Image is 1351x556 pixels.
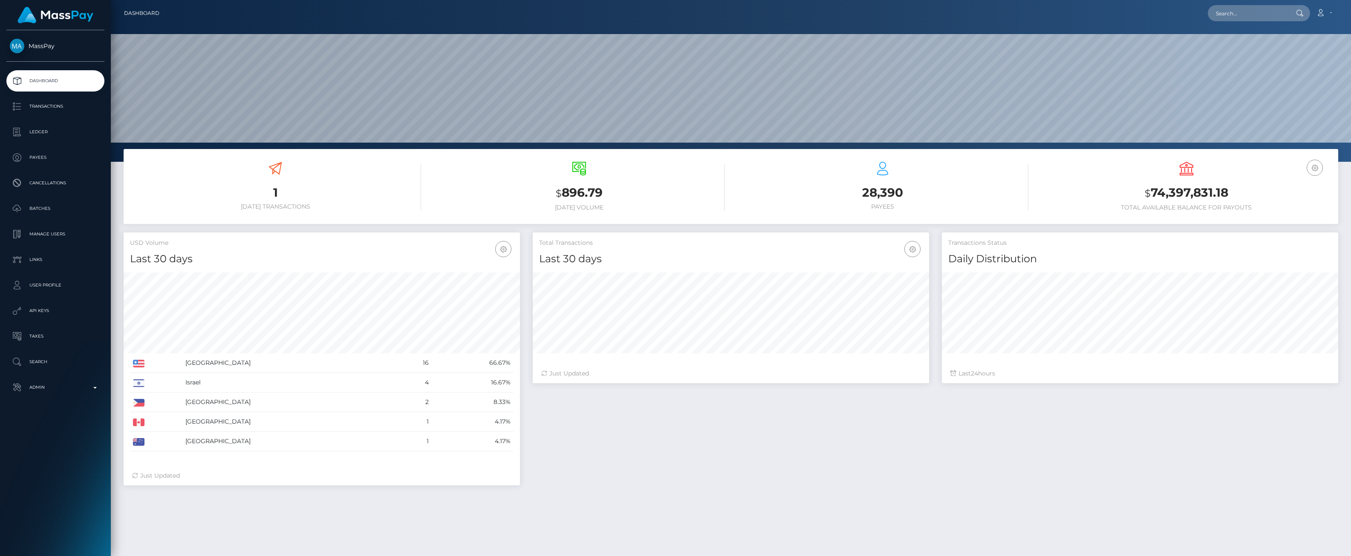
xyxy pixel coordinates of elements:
[130,252,514,267] h4: Last 30 days
[182,353,396,373] td: [GEOGRAPHIC_DATA]
[10,151,101,164] p: Payees
[10,355,101,368] p: Search
[539,252,923,267] h4: Last 30 days
[432,393,514,412] td: 8.33%
[948,239,1332,247] h5: Transactions Status
[10,39,24,53] img: MassPay
[434,184,725,202] h3: 896.79
[1041,204,1332,211] h6: Total Available Balance for Payouts
[396,393,432,412] td: 2
[6,121,104,143] a: Ledger
[1145,187,1151,199] small: $
[396,412,432,432] td: 1
[948,252,1332,267] h4: Daily Distribution
[556,187,562,199] small: $
[6,377,104,398] a: Admin
[132,471,511,480] div: Just Updated
[10,75,101,87] p: Dashboard
[1041,184,1332,202] h3: 74,397,831.18
[182,373,396,393] td: Israel
[950,369,1330,378] div: Last hours
[133,379,144,387] img: IL.png
[133,399,144,407] img: PH.png
[182,432,396,451] td: [GEOGRAPHIC_DATA]
[6,96,104,117] a: Transactions
[17,7,93,23] img: MassPay Logo
[133,360,144,367] img: US.png
[133,438,144,446] img: AU.png
[10,253,101,266] p: Links
[6,300,104,321] a: API Keys
[10,304,101,317] p: API Keys
[541,369,921,378] div: Just Updated
[737,203,1028,210] h6: Payees
[182,393,396,412] td: [GEOGRAPHIC_DATA]
[432,353,514,373] td: 66.67%
[10,126,101,138] p: Ledger
[130,203,421,210] h6: [DATE] Transactions
[10,330,101,343] p: Taxes
[10,100,101,113] p: Transactions
[432,412,514,432] td: 4.17%
[6,224,104,245] a: Manage Users
[6,42,104,50] span: MassPay
[133,418,144,426] img: CA.png
[6,275,104,296] a: User Profile
[6,249,104,270] a: Links
[10,279,101,292] p: User Profile
[737,184,1028,201] h3: 28,390
[432,373,514,393] td: 16.67%
[124,4,159,22] a: Dashboard
[6,70,104,92] a: Dashboard
[971,370,978,377] span: 24
[396,373,432,393] td: 4
[10,228,101,241] p: Manage Users
[396,432,432,451] td: 1
[130,239,514,247] h5: USD Volume
[396,353,432,373] td: 16
[6,351,104,373] a: Search
[6,326,104,347] a: Taxes
[6,147,104,168] a: Payees
[6,198,104,219] a: Batches
[434,204,725,211] h6: [DATE] Volume
[6,172,104,194] a: Cancellations
[130,184,421,201] h3: 1
[182,412,396,432] td: [GEOGRAPHIC_DATA]
[1208,5,1288,21] input: Search...
[10,381,101,394] p: Admin
[10,202,101,215] p: Batches
[539,239,923,247] h5: Total Transactions
[10,177,101,189] p: Cancellations
[432,432,514,451] td: 4.17%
